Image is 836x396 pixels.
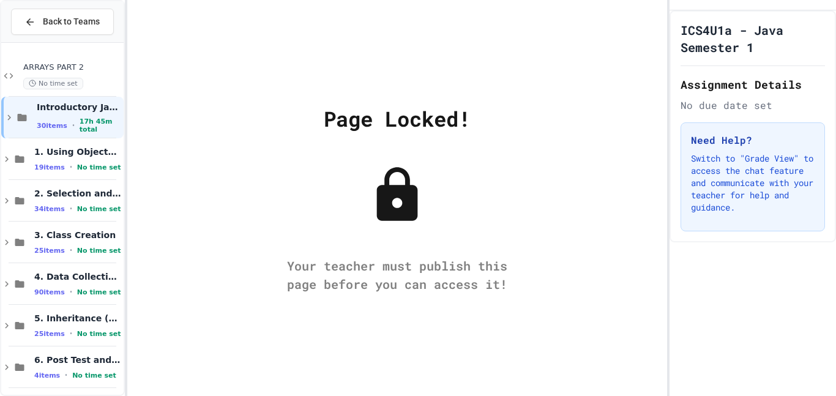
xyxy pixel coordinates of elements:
[37,122,67,130] span: 30 items
[691,133,815,148] h3: Need Help?
[324,103,471,134] div: Page Locked!
[275,256,520,293] div: Your teacher must publish this page before you can access it!
[34,230,121,241] span: 3. Class Creation
[70,204,72,214] span: •
[77,330,121,338] span: No time set
[77,205,121,213] span: No time set
[681,98,825,113] div: No due date set
[34,354,121,365] span: 6. Post Test and Survey
[34,372,60,379] span: 4 items
[23,62,121,73] span: ARRAYS PART 2
[681,76,825,93] h2: Assignment Details
[70,329,72,338] span: •
[72,372,116,379] span: No time set
[77,247,121,255] span: No time set
[43,15,100,28] span: Back to Teams
[37,102,121,113] span: Introductory Java Concepts
[11,9,114,35] button: Back to Teams
[70,245,72,255] span: •
[34,146,121,157] span: 1. Using Objects and Methods
[34,271,121,282] span: 4. Data Collections
[23,78,83,89] span: No time set
[34,313,121,324] span: 5. Inheritance (optional)
[34,288,65,296] span: 90 items
[681,21,825,56] h1: ICS4U1a - Java Semester 1
[34,163,65,171] span: 19 items
[77,163,121,171] span: No time set
[34,330,65,338] span: 25 items
[34,188,121,199] span: 2. Selection and Iteration
[65,370,67,380] span: •
[72,121,75,130] span: •
[34,247,65,255] span: 25 items
[70,287,72,297] span: •
[70,162,72,172] span: •
[80,118,121,133] span: 17h 45m total
[691,152,815,214] p: Switch to "Grade View" to access the chat feature and communicate with your teacher for help and ...
[34,205,65,213] span: 34 items
[77,288,121,296] span: No time set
